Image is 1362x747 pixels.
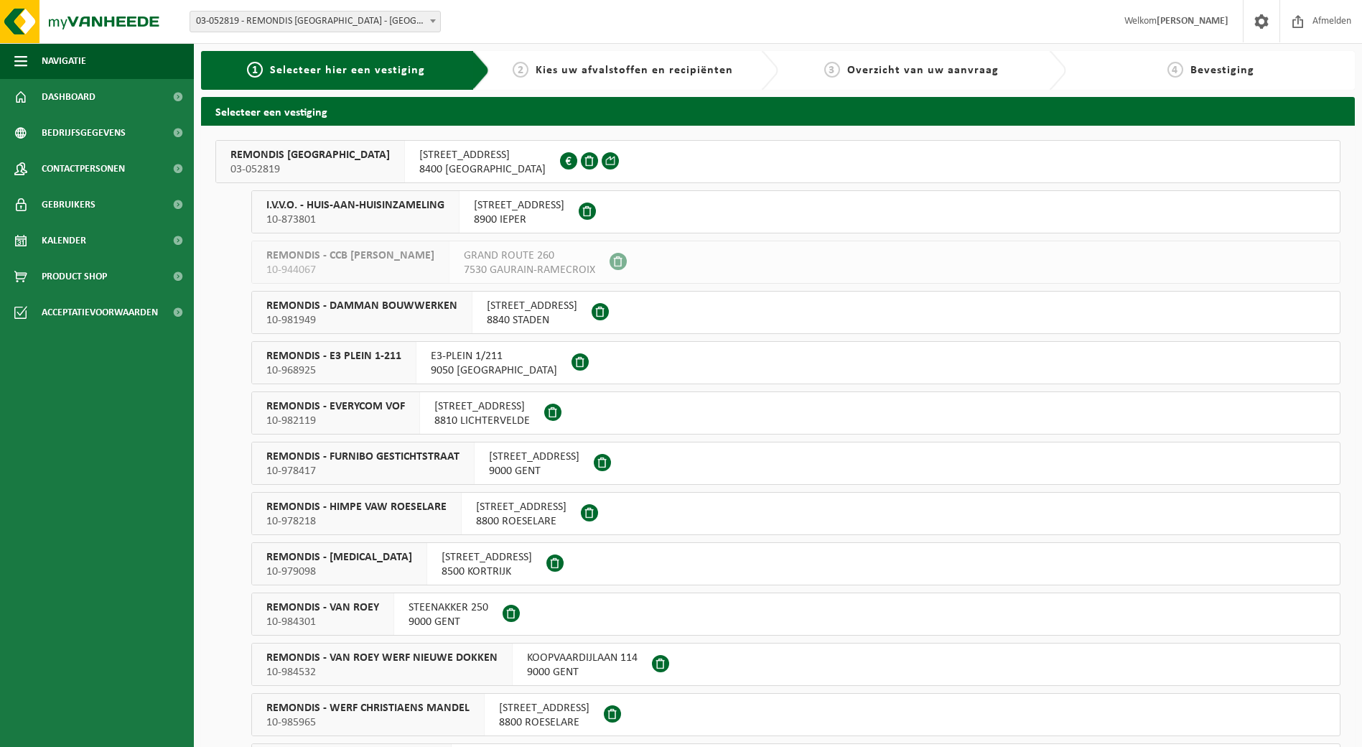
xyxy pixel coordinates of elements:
span: REMONDIS - VAN ROEY WERF NIEUWE DOKKEN [266,651,498,665]
span: 10-979098 [266,565,412,579]
span: 8840 STADEN [487,313,577,328]
span: Gebruikers [42,187,95,223]
button: REMONDIS - EVERYCOM VOF 10-982119 [STREET_ADDRESS]8810 LICHTERVELDE [251,391,1340,435]
strong: [PERSON_NAME] [1157,16,1228,27]
span: 8800 ROESELARE [476,514,566,529]
span: [STREET_ADDRESS] [474,198,564,213]
span: 03-052819 - REMONDIS WEST-VLAANDEREN - OOSTENDE [190,11,441,32]
span: Dashboard [42,79,95,115]
span: REMONDIS - DAMMAN BOUWWERKEN [266,299,457,313]
button: REMONDIS - FURNIBO GESTICHTSTRAAT 10-978417 [STREET_ADDRESS]9000 GENT [251,442,1340,485]
span: Bevestiging [1190,65,1254,76]
span: 8800 ROESELARE [499,715,589,730]
span: [STREET_ADDRESS] [434,399,530,414]
span: 03-052819 - REMONDIS WEST-VLAANDEREN - OOSTENDE [190,11,440,32]
button: REMONDIS - [MEDICAL_DATA] 10-979098 [STREET_ADDRESS]8500 KORTRIJK [251,542,1340,585]
span: Overzicht van uw aanvraag [847,65,999,76]
span: REMONDIS - EVERYCOM VOF [266,399,405,414]
span: 10-978417 [266,464,460,478]
span: [STREET_ADDRESS] [487,299,577,313]
span: REMONDIS - CCB [PERSON_NAME] [266,249,434,263]
button: REMONDIS - VAN ROEY 10-984301 STEENAKKER 2509000 GENT [251,593,1340,636]
span: 10-944067 [266,263,434,277]
span: 10-981949 [266,313,457,328]
button: REMONDIS - E3 PLEIN 1-211 10-968925 E3-PLEIN 1/2119050 [GEOGRAPHIC_DATA] [251,341,1340,384]
span: REMONDIS [GEOGRAPHIC_DATA] [230,148,390,162]
span: 10-984532 [266,665,498,679]
span: [STREET_ADDRESS] [419,148,546,162]
span: 8500 KORTRIJK [442,565,532,579]
button: I.V.V.O. - HUIS-AAN-HUISINZAMELING 10-873801 [STREET_ADDRESS]8900 IEPER [251,190,1340,233]
span: 9050 [GEOGRAPHIC_DATA] [431,363,557,378]
span: Kalender [42,223,86,259]
span: 10-968925 [266,363,401,378]
span: 10-873801 [266,213,444,227]
button: REMONDIS [GEOGRAPHIC_DATA] 03-052819 [STREET_ADDRESS]8400 [GEOGRAPHIC_DATA] [215,140,1340,183]
span: Acceptatievoorwaarden [42,294,158,330]
span: 10-985965 [266,715,470,730]
h2: Selecteer een vestiging [201,97,1355,125]
button: REMONDIS - VAN ROEY WERF NIEUWE DOKKEN 10-984532 KOOPVAARDIJLAAN 1149000 GENT [251,643,1340,686]
span: Contactpersonen [42,151,125,187]
span: 4 [1167,62,1183,78]
span: 10-984301 [266,615,379,629]
span: 9000 GENT [409,615,488,629]
span: Product Shop [42,259,107,294]
span: REMONDIS - HIMPE VAW ROESELARE [266,500,447,514]
span: REMONDIS - VAN ROEY [266,600,379,615]
span: GRAND ROUTE 260 [464,249,595,263]
span: 8810 LICHTERVELDE [434,414,530,428]
span: [STREET_ADDRESS] [499,701,589,715]
span: STEENAKKER 250 [409,600,488,615]
span: I.V.V.O. - HUIS-AAN-HUISINZAMELING [266,198,444,213]
span: 1 [247,62,263,78]
span: 10-978218 [266,514,447,529]
span: E3-PLEIN 1/211 [431,349,557,363]
span: 9000 GENT [527,665,638,679]
span: [STREET_ADDRESS] [442,550,532,565]
span: KOOPVAARDIJLAAN 114 [527,651,638,665]
span: [STREET_ADDRESS] [476,500,566,514]
span: Bedrijfsgegevens [42,115,126,151]
span: Selecteer hier een vestiging [270,65,425,76]
button: REMONDIS - WERF CHRISTIAENS MANDEL 10-985965 [STREET_ADDRESS]8800 ROESELARE [251,693,1340,736]
button: REMONDIS - HIMPE VAW ROESELARE 10-978218 [STREET_ADDRESS]8800 ROESELARE [251,492,1340,535]
span: 2 [513,62,528,78]
span: Kies uw afvalstoffen en recipiënten [536,65,733,76]
span: 10-982119 [266,414,405,428]
span: REMONDIS - FURNIBO GESTICHTSTRAAT [266,450,460,464]
button: REMONDIS - DAMMAN BOUWWERKEN 10-981949 [STREET_ADDRESS]8840 STADEN [251,291,1340,334]
span: 8400 [GEOGRAPHIC_DATA] [419,162,546,177]
span: REMONDIS - WERF CHRISTIAENS MANDEL [266,701,470,715]
span: 8900 IEPER [474,213,564,227]
span: 9000 GENT [489,464,579,478]
span: 03-052819 [230,162,390,177]
span: 3 [824,62,840,78]
span: 7530 GAURAIN-RAMECROIX [464,263,595,277]
span: [STREET_ADDRESS] [489,450,579,464]
span: REMONDIS - [MEDICAL_DATA] [266,550,412,565]
span: REMONDIS - E3 PLEIN 1-211 [266,349,401,363]
span: Navigatie [42,43,86,79]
